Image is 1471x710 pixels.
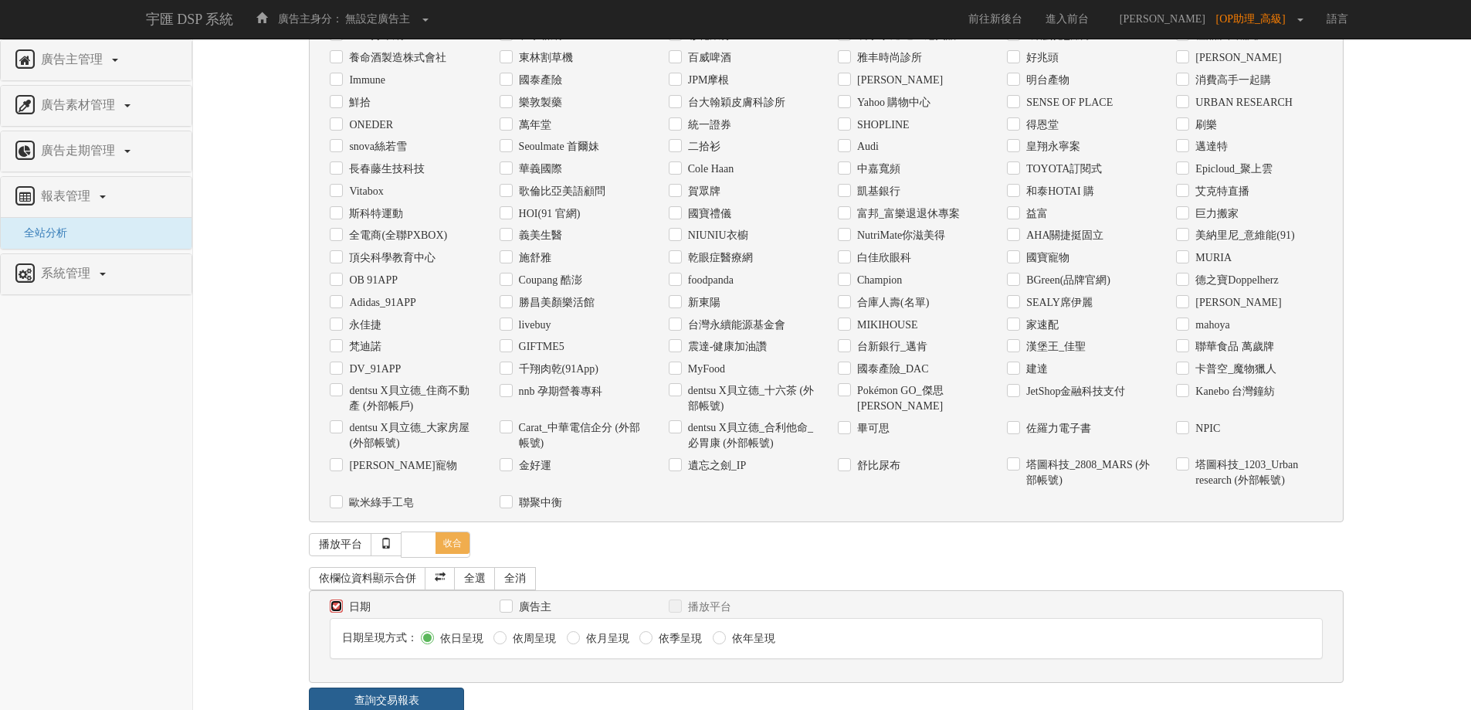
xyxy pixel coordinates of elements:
[37,189,98,202] span: 報表管理
[515,495,562,511] label: 聯聚中衡
[1191,339,1274,355] label: 聯華食品 萬歲牌
[345,383,476,414] label: dentsu X貝立德_住商不動產 (外部帳戶)
[345,362,401,377] label: DV_91APP
[37,53,110,66] span: 廣告主管理
[1022,117,1059,133] label: 得恩堂
[1022,228,1103,243] label: AHA關捷挺固立
[853,184,900,199] label: 凱基銀行
[853,339,927,355] label: 台新銀行_邁肯
[684,600,731,615] label: 播放平台
[37,267,98,280] span: 系統管理
[345,250,436,266] label: 頂尖科學教育中心
[345,420,476,451] label: dentsu X貝立德_大家房屋 (外部帳號)
[515,95,562,110] label: 樂敦製藥
[1191,384,1275,399] label: Kanebo 台灣鐘紡
[853,458,900,474] label: 舒比尿布
[1022,318,1059,333] label: 家速配
[1022,139,1080,155] label: 皇翔永寧案
[1191,95,1293,110] label: URBAN RESEARCH
[684,295,720,311] label: 新東陽
[853,50,922,66] label: 雅丰時尚診所
[684,73,730,88] label: JPM摩根
[515,362,598,377] label: 千翔肉乾(91App)
[345,13,410,25] span: 無設定廣告主
[12,227,67,239] a: 全站分析
[853,295,929,311] label: 合庫人壽(名單)
[684,228,748,243] label: NIUNIU衣櫥
[345,50,446,66] label: 養命酒製造株式會社
[684,273,734,288] label: foodpanda
[1191,50,1281,66] label: [PERSON_NAME]
[853,228,945,243] label: NutriMate你滋美得
[1022,273,1110,288] label: BGreen(品牌官網)
[684,339,768,355] label: 震達-健康加油讚
[345,600,371,615] label: 日期
[853,161,900,177] label: 中嘉寬頻
[1191,273,1278,288] label: 德之寶Doppelherz
[684,362,725,377] label: MyFood
[515,73,562,88] label: 國泰產險
[12,93,180,118] a: 廣告素材管理
[515,184,605,199] label: 歌倫比亞美語顧問
[345,161,425,177] label: 長春藤生技科技
[684,161,734,177] label: Cole Haan
[853,318,918,333] label: MIKIHOUSE
[494,567,536,590] a: 全消
[12,185,180,209] a: 報表管理
[1022,73,1069,88] label: 明台產物
[684,117,731,133] label: 統一證券
[515,250,551,266] label: 施舒雅
[436,631,483,647] label: 依日呈現
[37,144,123,157] span: 廣告走期管理
[853,117,910,133] label: SHOPLINE
[436,532,469,554] span: 收合
[1191,295,1281,311] label: [PERSON_NAME]
[515,273,582,288] label: Coupang 酷澎
[515,600,551,615] label: 廣告主
[684,458,746,474] label: 遺忘之劍_IP
[12,262,180,287] a: 系統管理
[853,421,890,437] label: 畢可思
[345,95,371,110] label: 鮮拾
[509,631,556,647] label: 依周呈現
[1022,339,1086,355] label: 漢堡王_佳聖
[345,184,383,199] label: Vitabox
[1191,362,1276,377] label: 卡普空_魔物獵人
[345,139,407,155] label: snova絲若雪
[853,250,911,266] label: 白佳欣眼科
[1191,457,1322,488] label: 塔圖科技_1203_Urban research (外部帳號)
[1112,13,1213,25] span: [PERSON_NAME]
[853,206,960,222] label: 富邦_富樂退退休專案
[1022,184,1094,199] label: 和泰HOTAI 購
[1191,117,1217,133] label: 刷樂
[684,420,815,451] label: dentsu X貝立德_合利他命_必胃康 (外部帳號)
[1022,250,1069,266] label: 國寶寵物
[1191,250,1232,266] label: MURIA
[345,318,381,333] label: 永佳捷
[1022,206,1048,222] label: 益富
[454,567,496,590] a: 全選
[345,73,385,88] label: Immune
[515,228,562,243] label: 義美生醫
[1191,184,1249,199] label: 艾克特直播
[1022,384,1125,399] label: JetShop金融科技支付
[515,161,562,177] label: 華義國際
[1191,139,1228,155] label: 邁達特
[345,295,415,311] label: Adidas_91APP
[582,631,629,647] label: 依月呈現
[1022,95,1113,110] label: SENSE ОF PLACE
[728,631,775,647] label: 依年呈現
[37,98,123,111] span: 廣告素材管理
[684,206,731,222] label: 國寶禮儀
[1191,73,1271,88] label: 消費高手一起購
[853,362,929,377] label: 國泰產險_DAC
[515,339,564,355] label: GIFTME5
[853,73,943,88] label: [PERSON_NAME]
[515,420,646,451] label: Carat_中華電信企分 (外部帳號)
[515,384,603,399] label: nnb 孕期營養專科
[1191,161,1273,177] label: Epicloud_聚上雲
[1216,13,1293,25] span: [OP助理_高級]
[1191,206,1239,222] label: 巨力搬家
[12,139,180,164] a: 廣告走期管理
